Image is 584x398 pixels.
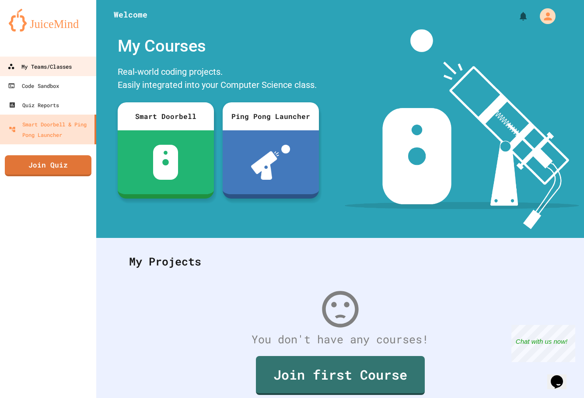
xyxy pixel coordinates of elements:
a: Join Quiz [5,155,91,176]
div: My Courses [113,29,323,63]
div: My Notifications [502,9,531,24]
div: Quiz Reports [9,100,59,110]
div: Smart Doorbell & Ping Pong Launcher [9,119,91,140]
img: sdb-white.svg [153,145,178,180]
div: Real-world coding projects. Easily integrated into your Computer Science class. [113,63,323,96]
div: My Account [531,6,558,26]
a: Join first Course [256,356,425,395]
div: Smart Doorbell [118,102,214,130]
div: Code Sandbox [8,80,59,91]
div: Ping Pong Launcher [223,102,319,130]
iframe: chat widget [511,325,575,362]
div: My Teams/Classes [7,61,72,72]
div: My Projects [120,244,560,279]
div: You don't have any courses! [120,331,560,348]
img: logo-orange.svg [9,9,87,31]
img: banner-image-my-projects.png [345,29,579,229]
img: ppl-with-ball.png [251,145,290,180]
iframe: chat widget [547,363,575,389]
